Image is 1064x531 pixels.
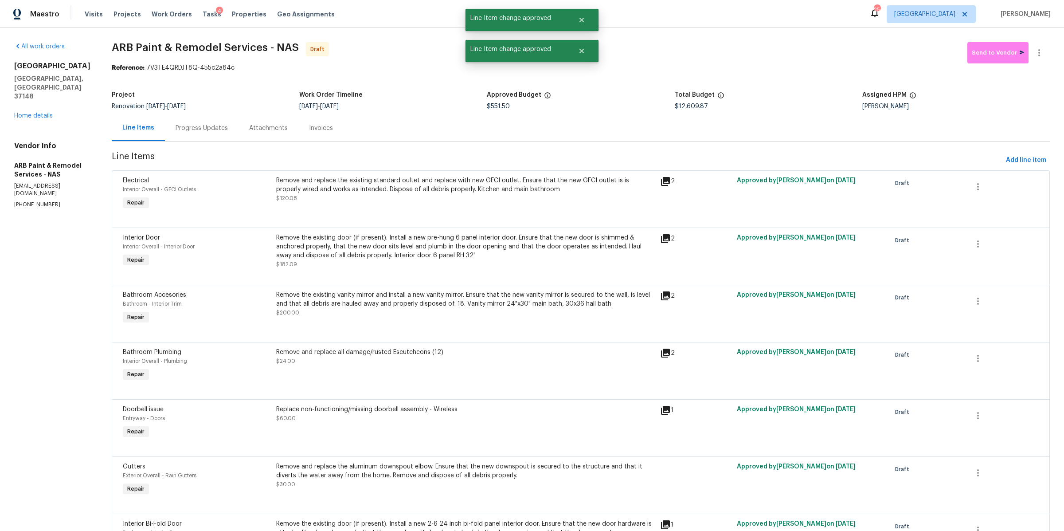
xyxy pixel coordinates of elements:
span: [DATE] [836,464,856,470]
span: Approved by [PERSON_NAME] on [737,349,856,355]
h5: ARB Paint & Remodel Services - NAS [14,161,90,179]
span: [GEOGRAPHIC_DATA] [894,10,955,19]
span: $551.50 [487,103,510,110]
p: [PHONE_NUMBER] [14,201,90,208]
span: The total cost of line items that have been approved by both Opendoor and the Trade Partner. This... [544,92,551,103]
span: Draft [895,465,913,474]
h5: [GEOGRAPHIC_DATA], [GEOGRAPHIC_DATA] 37148 [14,74,90,101]
p: [EMAIL_ADDRESS][DOMAIN_NAME] [14,182,90,197]
span: [DATE] [320,103,339,110]
div: 1 [660,405,731,416]
h5: Work Order Timeline [299,92,363,98]
span: [DATE] [836,292,856,298]
a: Home details [14,113,53,119]
span: Repair [124,198,148,207]
span: Interior Door [123,235,160,241]
span: Approved by [PERSON_NAME] on [737,177,856,184]
div: 2 [660,176,731,187]
span: Repair [124,427,148,436]
span: Bathroom - Interior Trim [123,301,182,307]
span: $12,609.87 [675,103,708,110]
span: Approved by [PERSON_NAME] on [737,521,856,527]
span: Doorbell issue [123,406,164,413]
span: Repair [124,370,148,379]
button: Close [567,11,596,29]
div: 2 [660,233,731,244]
div: Progress Updates [176,124,228,133]
div: 4 [216,7,223,16]
a: All work orders [14,43,65,50]
span: Gutters [123,464,145,470]
span: $120.08 [276,196,297,201]
span: Maestro [30,10,59,19]
span: $200.00 [276,310,299,315]
div: Remove and replace all damage/rusted Escutcheons (12) [276,348,655,357]
span: Line Item change approved [465,9,567,28]
div: Remove and replace the existing standard oultet and replace with new GFCI outlet. Ensure that the... [276,176,655,194]
h5: Total Budget [675,92,715,98]
span: Draft [895,236,913,245]
span: Draft [895,179,913,188]
div: 7V3TE4QRDJT8Q-455c2a84c [112,63,1050,72]
span: [DATE] [167,103,186,110]
span: Repair [124,484,148,493]
h5: Project [112,92,135,98]
span: Draft [895,293,913,302]
div: Remove the existing vanity mirror and install a new vanity mirror. Ensure that the new vanity mir... [276,291,655,308]
span: Draft [895,408,913,417]
div: Attachments [249,124,288,133]
span: [DATE] [836,406,856,413]
span: Line Items [112,152,1002,169]
span: [PERSON_NAME] [997,10,1051,19]
span: Draft [895,522,913,531]
h4: Vendor Info [14,142,90,150]
span: Entryway - Doors [123,416,165,421]
span: [DATE] [299,103,318,110]
span: Tasks [203,11,221,17]
button: Send to Vendor [967,42,1029,63]
span: Approved by [PERSON_NAME] on [737,406,856,413]
span: Add line item [1006,155,1046,166]
span: [DATE] [836,177,856,184]
h5: Approved Budget [487,92,541,98]
span: [DATE] [836,521,856,527]
div: Invoices [309,124,333,133]
span: $60.00 [276,416,296,421]
span: $24.00 [276,358,295,364]
span: $182.09 [276,262,297,267]
span: [DATE] [836,349,856,355]
div: 2 [660,348,731,358]
button: Close [567,42,596,60]
span: ARB Paint & Remodel Services - NAS [112,42,299,53]
span: Interior Overall - Interior Door [123,244,195,249]
span: - [146,103,186,110]
span: [DATE] [836,235,856,241]
span: Interior Overall - GFCI Outlets [123,187,196,192]
span: Properties [232,10,266,19]
span: Visits [85,10,103,19]
span: Bathroom Plumbing [123,349,181,355]
h2: [GEOGRAPHIC_DATA] [14,62,90,71]
span: Geo Assignments [277,10,335,19]
span: Projects [113,10,141,19]
span: The total cost of line items that have been proposed by Opendoor. This sum includes line items th... [717,92,724,103]
span: Interior Bi-Fold Door [123,521,182,527]
span: Repair [124,313,148,322]
span: - [299,103,339,110]
h5: Assigned HPM [862,92,907,98]
div: 2 [660,291,731,301]
div: 1 [660,519,731,530]
span: Line Item change approved [465,40,567,59]
b: Reference: [112,65,145,71]
span: Approved by [PERSON_NAME] on [737,464,856,470]
span: Exterior Overall - Rain Gutters [123,473,196,478]
span: Bathroom Accesories [123,292,186,298]
span: Electrical [123,177,149,184]
span: [DATE] [146,103,165,110]
span: Send to Vendor [972,48,1024,58]
span: Draft [310,45,328,54]
span: Repair [124,256,148,264]
div: Remove the existing door (if present). Install a new pre-hung 6 panel interior door. Ensure that ... [276,233,655,260]
button: Add line item [1002,152,1050,169]
span: Draft [895,350,913,359]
